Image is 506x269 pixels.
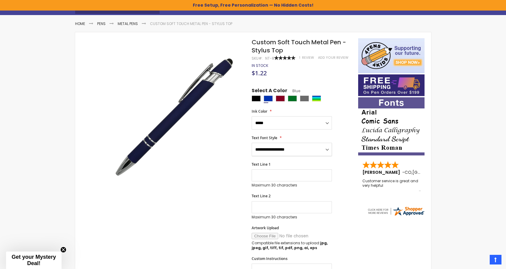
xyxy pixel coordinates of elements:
strong: jpg, jpeg, gif, tiff, tif, pdf, png, ai, eps [252,240,328,250]
span: [PERSON_NAME] [362,169,402,175]
span: Ink Color [252,109,267,114]
strong: SKU [252,56,263,61]
div: Get your Mystery Deal!Close teaser [6,252,62,269]
a: Top [490,255,501,264]
span: Get your Mystery Deal! [11,254,56,266]
button: Close teaser [60,247,66,253]
img: 4pens 4 kids [358,38,425,73]
div: Green [288,95,297,102]
a: Add Your Review [318,55,348,60]
li: Custom Soft Touch Metal Pen - Stylus Top [150,21,232,26]
img: font-personalization-examples [358,97,425,155]
span: Artwork Upload [252,225,279,230]
span: Text Line 1 [252,162,271,167]
span: In stock [252,63,268,68]
span: Select A Color [252,87,287,95]
span: Text Line 2 [252,193,271,199]
div: Black [252,95,261,102]
div: NT-8 [265,56,274,61]
p: Maximum 30 characters [252,183,332,188]
div: Blue [264,95,273,102]
a: 1 Review [299,55,315,60]
div: Burgundy [276,95,285,102]
p: Compatible file extensions to upload: [252,241,332,250]
div: Availability [252,63,268,68]
a: Metal Pens [118,21,138,26]
span: Text Font Style [252,135,277,140]
div: 100% [274,56,295,60]
span: CO [405,169,412,175]
span: Custom Soft Touch Metal Pen - Stylus Top [252,38,346,55]
p: Maximum 30 characters [252,215,332,220]
a: Home [75,21,85,26]
img: Free shipping on orders over $199 [358,74,425,96]
span: Review [302,55,314,60]
span: $1.22 [252,69,267,77]
span: - , [402,169,457,175]
img: 4pens.com widget logo [367,206,425,217]
span: [GEOGRAPHIC_DATA] [412,169,457,175]
span: Blue [287,88,300,93]
a: 4pens.com certificate URL [367,213,425,218]
a: Pens [97,21,106,26]
span: Custom Instructions [252,256,288,261]
div: Assorted [312,95,321,102]
div: Grey [300,95,309,102]
img: regal_rubber_blue_n_3_1_2.jpg [106,47,244,184]
span: 1 [299,55,300,60]
div: Customer service is great and very helpful [362,179,421,192]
